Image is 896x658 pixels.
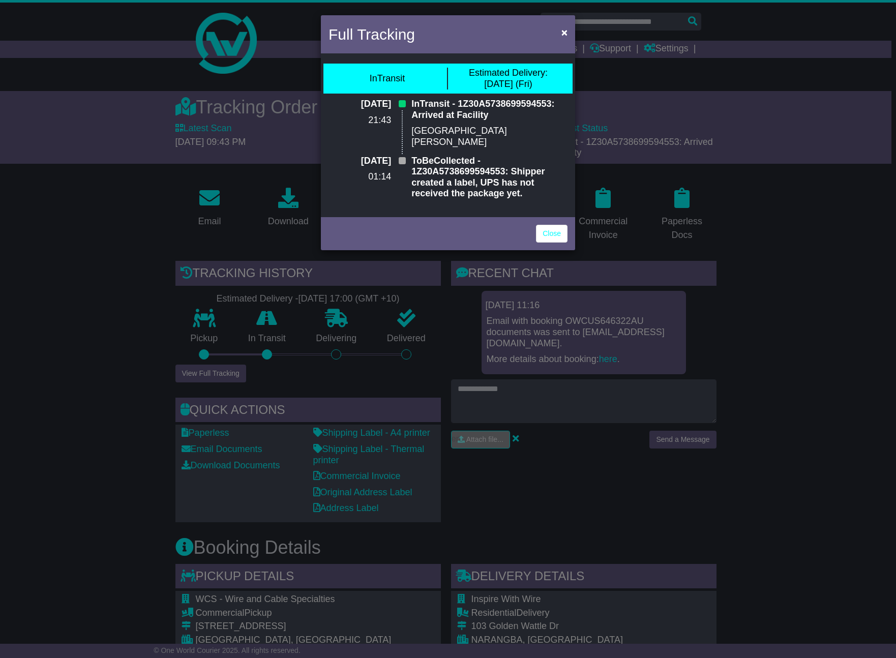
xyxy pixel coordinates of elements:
[411,156,568,199] p: ToBeCollected - 1Z30A5738699594553: Shipper created a label, UPS has not received the package yet.
[328,171,391,183] p: 01:14
[328,23,415,46] h4: Full Tracking
[561,26,568,38] span: ×
[328,99,391,110] p: [DATE]
[469,68,548,89] div: [DATE] (Fri)
[411,99,568,121] p: InTransit - 1Z30A5738699594553: Arrived at Facility
[411,126,568,147] p: [GEOGRAPHIC_DATA][PERSON_NAME]
[556,22,573,43] button: Close
[328,156,391,167] p: [DATE]
[469,68,548,78] span: Estimated Delivery:
[536,225,568,243] a: Close
[328,115,391,126] p: 21:43
[370,73,405,84] div: InTransit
